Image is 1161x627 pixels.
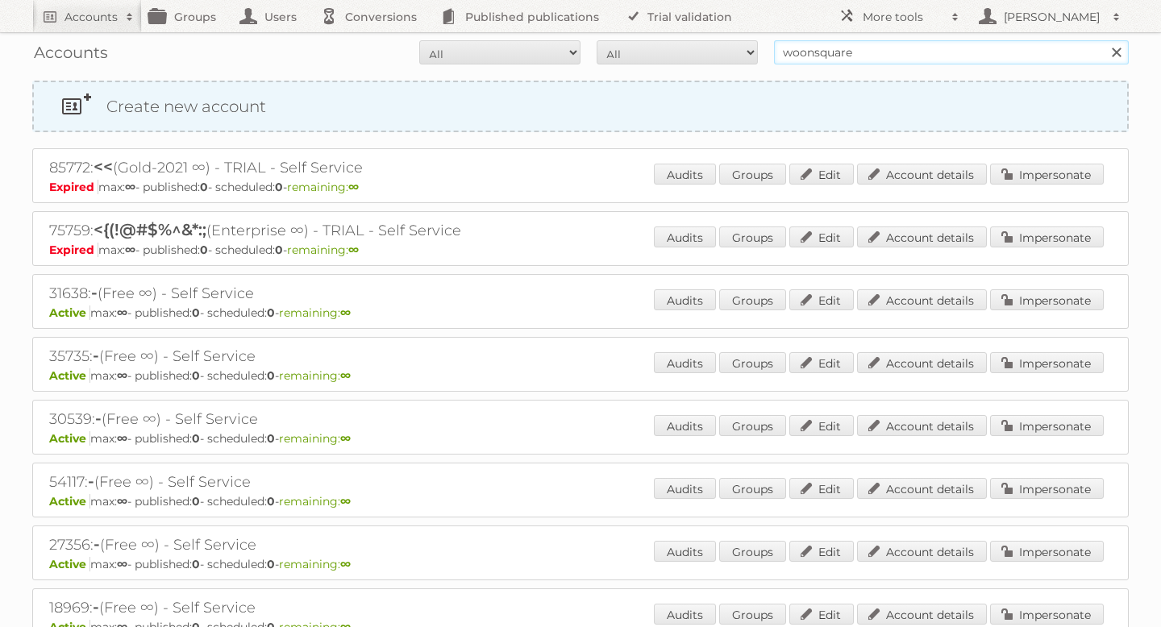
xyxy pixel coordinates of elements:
[719,352,786,373] a: Groups
[64,9,118,25] h2: Accounts
[719,604,786,625] a: Groups
[49,409,614,430] h2: 30539: (Free ∞) - Self Service
[340,431,351,446] strong: ∞
[117,557,127,571] strong: ∞
[654,541,716,562] a: Audits
[654,604,716,625] a: Audits
[49,346,614,367] h2: 35735: (Free ∞) - Self Service
[857,478,987,499] a: Account details
[287,243,359,257] span: remaining:
[49,431,1112,446] p: max: - published: - scheduled: -
[267,557,275,571] strong: 0
[49,534,614,555] h2: 27356: (Free ∞) - Self Service
[857,541,987,562] a: Account details
[857,415,987,436] a: Account details
[125,243,135,257] strong: ∞
[267,368,275,383] strong: 0
[200,180,208,194] strong: 0
[117,305,127,320] strong: ∞
[789,478,854,499] a: Edit
[654,415,716,436] a: Audits
[49,180,1112,194] p: max: - published: - scheduled: -
[49,368,1112,383] p: max: - published: - scheduled: -
[654,352,716,373] a: Audits
[192,305,200,320] strong: 0
[279,305,351,320] span: remaining:
[275,180,283,194] strong: 0
[49,431,90,446] span: Active
[863,9,943,25] h2: More tools
[192,494,200,509] strong: 0
[94,157,113,176] span: <<
[94,220,206,239] span: <{(!@#$%^&*:;
[49,368,90,383] span: Active
[49,180,98,194] span: Expired
[340,557,351,571] strong: ∞
[719,415,786,436] a: Groups
[789,604,854,625] a: Edit
[990,289,1104,310] a: Impersonate
[719,226,786,247] a: Groups
[49,597,614,618] h2: 18969: (Free ∞) - Self Service
[990,164,1104,185] a: Impersonate
[49,305,1112,320] p: max: - published: - scheduled: -
[279,557,351,571] span: remaining:
[49,494,90,509] span: Active
[789,289,854,310] a: Edit
[348,180,359,194] strong: ∞
[49,157,614,178] h2: 85772: (Gold-2021 ∞) - TRIAL - Self Service
[49,471,614,492] h2: 54117: (Free ∞) - Self Service
[279,431,351,446] span: remaining:
[49,243,98,257] span: Expired
[88,471,94,491] span: -
[117,368,127,383] strong: ∞
[95,409,102,428] span: -
[94,534,100,554] span: -
[117,431,127,446] strong: ∞
[789,226,854,247] a: Edit
[990,352,1104,373] a: Impersonate
[49,243,1112,257] p: max: - published: - scheduled: -
[192,431,200,446] strong: 0
[719,478,786,499] a: Groups
[93,597,99,617] span: -
[287,180,359,194] span: remaining:
[990,541,1104,562] a: Impersonate
[789,541,854,562] a: Edit
[857,226,987,247] a: Account details
[719,541,786,562] a: Groups
[340,368,351,383] strong: ∞
[49,283,614,304] h2: 31638: (Free ∞) - Self Service
[1000,9,1105,25] h2: [PERSON_NAME]
[267,494,275,509] strong: 0
[654,289,716,310] a: Audits
[49,557,1112,571] p: max: - published: - scheduled: -
[857,604,987,625] a: Account details
[49,494,1112,509] p: max: - published: - scheduled: -
[267,431,275,446] strong: 0
[340,494,351,509] strong: ∞
[857,352,987,373] a: Account details
[654,164,716,185] a: Audits
[990,226,1104,247] a: Impersonate
[49,557,90,571] span: Active
[117,494,127,509] strong: ∞
[200,243,208,257] strong: 0
[348,243,359,257] strong: ∞
[91,283,98,302] span: -
[990,478,1104,499] a: Impersonate
[275,243,283,257] strong: 0
[93,346,99,365] span: -
[279,368,351,383] span: remaining:
[719,289,786,310] a: Groups
[34,82,1127,131] a: Create new account
[654,226,716,247] a: Audits
[49,220,614,241] h2: 75759: (Enterprise ∞) - TRIAL - Self Service
[719,164,786,185] a: Groups
[125,180,135,194] strong: ∞
[279,494,351,509] span: remaining:
[267,305,275,320] strong: 0
[990,604,1104,625] a: Impersonate
[192,557,200,571] strong: 0
[340,305,351,320] strong: ∞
